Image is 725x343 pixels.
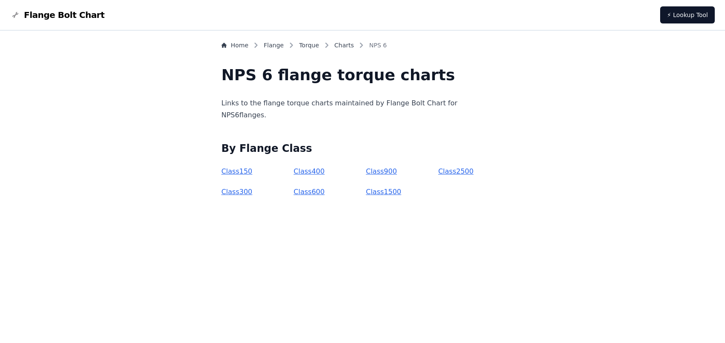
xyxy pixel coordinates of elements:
[366,188,401,196] a: Class1500
[335,41,354,49] a: Charts
[366,167,397,175] a: Class900
[221,41,504,53] nav: Breadcrumb
[369,41,387,49] span: NPS 6
[660,6,715,23] a: ⚡ Lookup Tool
[438,167,474,175] a: Class2500
[10,10,20,20] img: Flange Bolt Chart Logo
[221,67,504,84] h1: NPS 6 flange torque charts
[221,41,248,49] a: Home
[221,97,504,121] p: Links to the flange torque charts maintained by Flange Bolt Chart for NPS 6 flanges.
[294,167,325,175] a: Class400
[10,9,105,21] a: Flange Bolt Chart LogoFlange Bolt Chart
[221,188,253,196] a: Class300
[24,9,105,21] span: Flange Bolt Chart
[221,142,504,155] h2: By Flange Class
[264,41,284,49] a: Flange
[294,188,325,196] a: Class600
[221,167,253,175] a: Class150
[299,41,319,49] a: Torque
